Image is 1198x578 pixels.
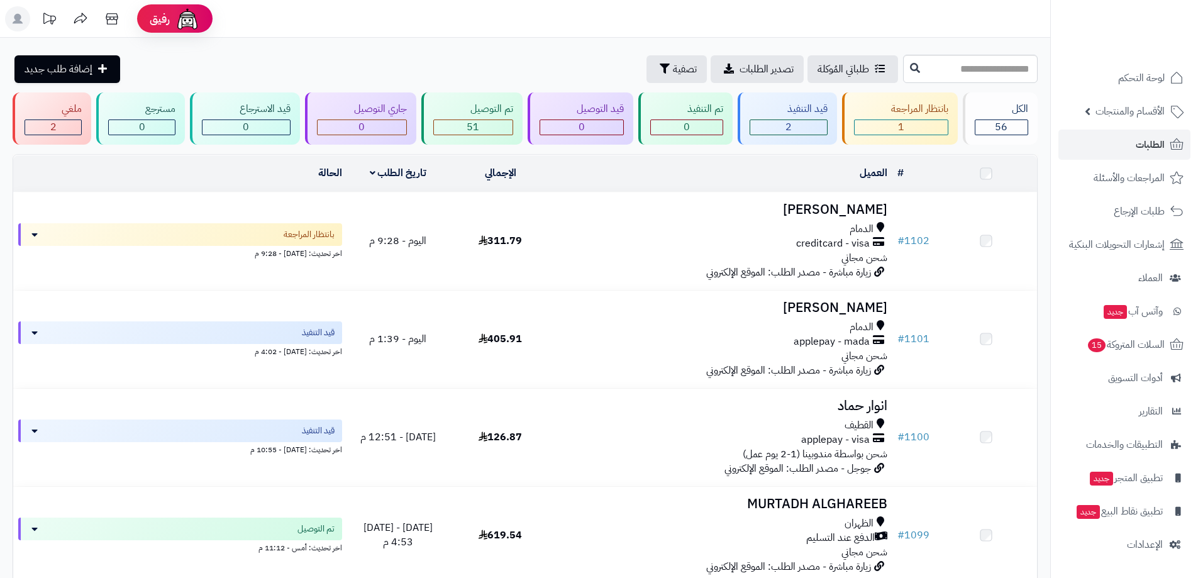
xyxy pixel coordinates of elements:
[794,335,870,349] span: applepay - mada
[25,62,92,77] span: إضافة طلب جديد
[433,102,513,116] div: تم التوصيل
[1095,103,1165,120] span: الأقسام والمنتجات
[369,331,426,347] span: اليوم - 1:39 م
[860,165,887,181] a: العميل
[1114,203,1165,220] span: طلبات الإرجاع
[18,540,342,553] div: اخر تحديث: أمس - 11:12 م
[318,120,406,135] div: 0
[479,430,522,445] span: 126.87
[750,102,827,116] div: قيد التنفيذ
[1058,230,1190,260] a: إشعارات التحويلات البنكية
[1058,163,1190,193] a: المراجعات والأسئلة
[960,92,1040,145] a: الكل56
[1087,336,1165,353] span: السلات المتروكة
[434,120,513,135] div: 51
[485,165,516,181] a: الإجمالي
[673,62,697,77] span: تصفية
[840,92,960,145] a: بانتظار المراجعة 1
[1118,69,1165,87] span: لوحة التحكم
[1138,269,1163,287] span: العملاء
[139,119,145,135] span: 0
[897,165,904,181] a: #
[841,545,887,560] span: شحن مجاني
[845,418,874,433] span: القطيف
[1058,463,1190,493] a: تطبيق المتجرجديد
[18,344,342,357] div: اخر تحديث: [DATE] - 4:02 م
[850,222,874,236] span: الدمام
[735,92,839,145] a: قيد التنفيذ 2
[358,119,365,135] span: 0
[711,55,804,83] a: تصدير الطلبات
[1069,236,1165,253] span: إشعارات التحويلات البنكية
[18,246,342,259] div: اخر تحديث: [DATE] - 9:28 م
[975,102,1028,116] div: الكل
[646,55,707,83] button: تصفية
[202,102,290,116] div: قيد الاسترجاع
[202,120,289,135] div: 0
[525,92,636,145] a: قيد التوصيل 0
[557,399,887,413] h3: انوار حماد
[479,331,522,347] span: 405.91
[302,92,419,145] a: جاري التوصيل 0
[650,102,723,116] div: تم التنفيذ
[302,425,335,437] span: قيد التنفيذ
[1058,63,1190,93] a: لوحة التحكم
[540,120,623,135] div: 0
[1058,263,1190,293] a: العملاء
[1058,130,1190,160] a: الطلبات
[706,363,871,378] span: زيارة مباشرة - مصدر الطلب: الموقع الإلكتروني
[187,92,302,145] a: قيد الاسترجاع 0
[108,102,175,116] div: مسترجع
[801,433,870,447] span: applepay - visa
[706,559,871,574] span: زيارة مباشرة - مصدر الطلب: الموقع الإلكتروني
[806,531,875,545] span: الدفع عند التسليم
[743,447,887,462] span: شحن بواسطة مندوبينا (1-2 يوم عمل)
[25,120,81,135] div: 2
[724,461,871,476] span: جوجل - مصدر الطلب: الموقع الإلكتروني
[302,326,335,339] span: قيد التنفيذ
[995,119,1007,135] span: 56
[370,165,427,181] a: تاريخ الطلب
[897,528,929,543] a: #1099
[1112,16,1186,43] img: logo-2.png
[557,497,887,511] h3: MURTADH ALGHAREEB
[33,6,65,35] a: تحديثات المنصة
[50,119,57,135] span: 2
[479,233,522,248] span: 311.79
[897,331,929,347] a: #1101
[897,430,929,445] a: #1100
[898,119,904,135] span: 1
[850,320,874,335] span: الدمام
[18,442,342,455] div: اخر تحديث: [DATE] - 10:55 م
[150,11,170,26] span: رفيق
[317,102,407,116] div: جاري التوصيل
[841,348,887,364] span: شحن مجاني
[1058,430,1190,460] a: التطبيقات والخدمات
[10,92,94,145] a: ملغي 2
[1058,196,1190,226] a: طلبات الإرجاع
[897,233,929,248] a: #1102
[479,528,522,543] span: 619.54
[1139,403,1163,420] span: التقارير
[855,120,948,135] div: 1
[109,120,175,135] div: 0
[1075,503,1163,520] span: تطبيق نقاط البيع
[897,430,904,445] span: #
[1089,469,1163,487] span: تطبيق المتجر
[318,165,342,181] a: الحالة
[1102,303,1163,320] span: وآتس آب
[369,233,426,248] span: اليوم - 9:28 م
[1086,436,1163,453] span: التطبيقات والخدمات
[557,203,887,217] h3: [PERSON_NAME]
[94,92,187,145] a: مسترجع 0
[14,55,120,83] a: إضافة طلب جديد
[284,228,335,241] span: بانتظار المراجعة
[1077,505,1100,519] span: جديد
[1058,363,1190,393] a: أدوات التسويق
[419,92,525,145] a: تم التوصيل 51
[845,516,874,531] span: الظهران
[1104,305,1127,319] span: جديد
[897,233,904,248] span: #
[557,301,887,315] h3: [PERSON_NAME]
[175,6,200,31] img: ai-face.png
